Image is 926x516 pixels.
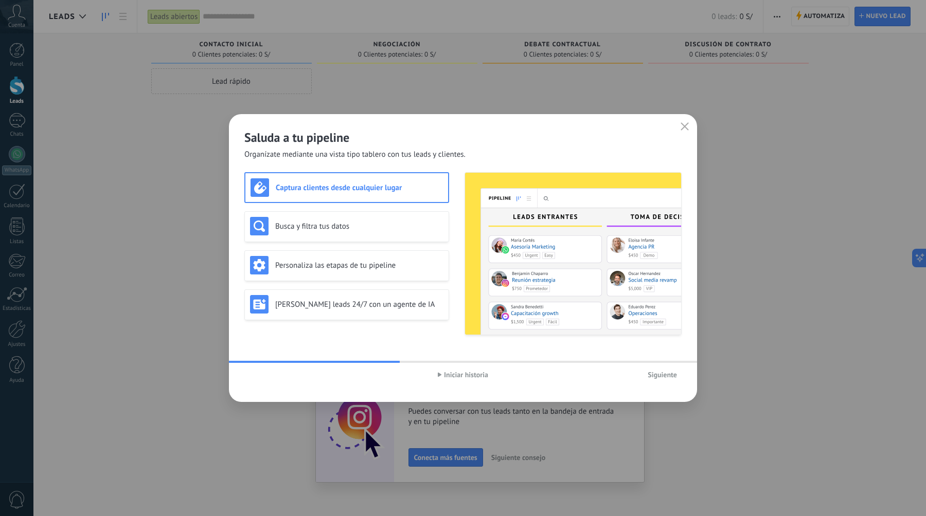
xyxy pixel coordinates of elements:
[244,130,682,145] h2: Saluda a tu pipeline
[275,300,443,309] h3: [PERSON_NAME] leads 24/7 con un agente de IA
[275,261,443,270] h3: Personaliza las etapas de tu pipeline
[433,367,493,382] button: Iniciar historia
[444,371,488,378] span: Iniciar historia
[276,183,443,193] h3: Captura clientes desde cualquier lugar
[244,150,466,160] span: Organízate mediante una vista tipo tablero con tus leads y clientes.
[643,367,682,382] button: Siguiente
[275,222,443,231] h3: Busca y filtra tus datos
[648,371,677,378] span: Siguiente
